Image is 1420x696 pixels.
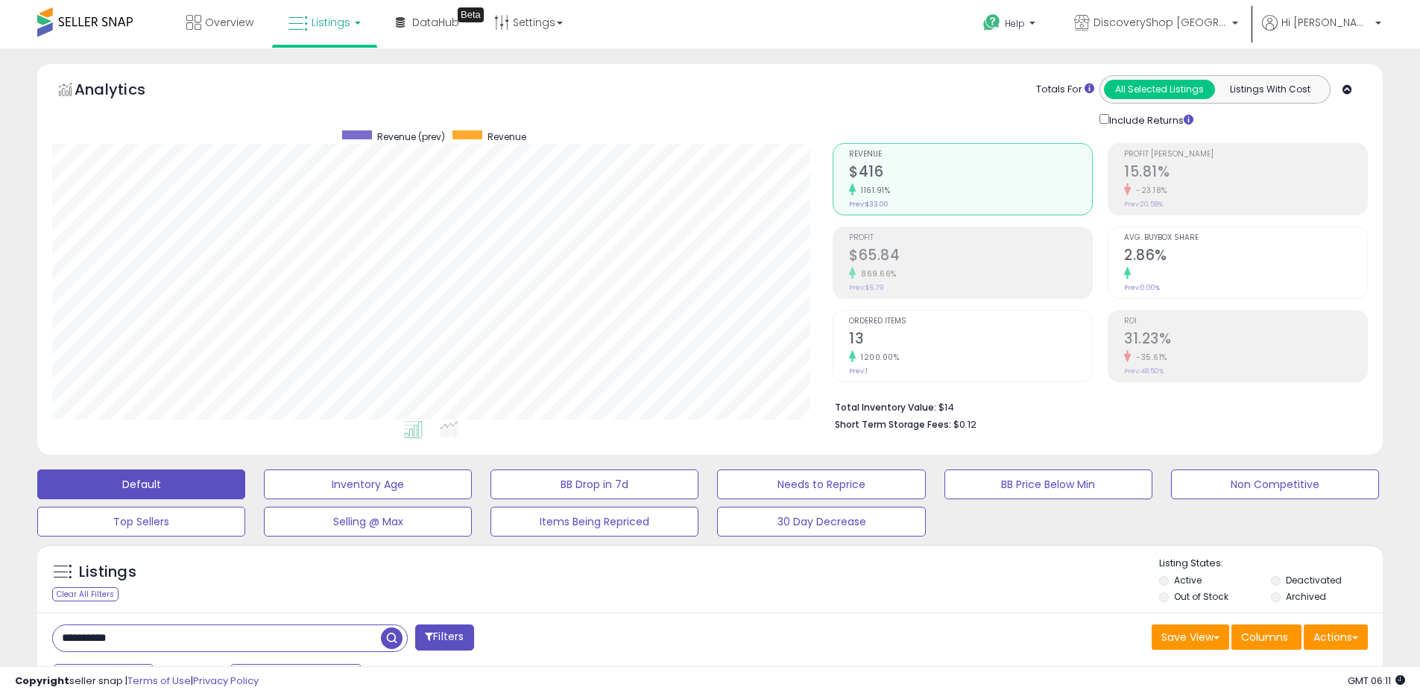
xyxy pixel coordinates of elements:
button: Items Being Repriced [490,507,698,537]
h5: Analytics [75,79,174,104]
h2: 13 [849,330,1092,350]
li: $14 [835,397,1357,415]
small: 1200.00% [856,352,899,363]
label: Active [1174,574,1202,586]
button: Selling @ Max [264,507,472,537]
small: -23.18% [1131,185,1167,196]
div: Clear All Filters [52,587,119,601]
i: Get Help [982,13,1001,32]
div: Include Returns [1088,111,1211,128]
button: Last 7 Days [54,664,154,689]
small: -35.61% [1131,352,1167,363]
span: DataHub [412,15,459,30]
button: Top Sellers [37,507,245,537]
label: Archived [1286,590,1326,603]
p: Listing States: [1159,557,1383,571]
h2: 2.86% [1124,247,1367,267]
b: Short Term Storage Fees: [835,418,951,431]
button: Filters [415,624,473,651]
button: 30 Day Decrease [717,507,925,537]
button: BB Drop in 7d [490,469,698,499]
h5: Listings [79,562,136,583]
button: Aug-03 - Aug-09 [230,664,362,689]
span: Profit [PERSON_NAME] [1124,151,1367,159]
strong: Copyright [15,674,69,688]
button: Non Competitive [1171,469,1379,499]
h2: 15.81% [1124,163,1367,183]
span: Revenue (prev) [377,130,445,143]
small: Prev: $33.00 [849,200,889,209]
a: Help [971,2,1050,48]
span: Avg. Buybox Share [1124,234,1367,242]
b: Total Inventory Value: [835,401,936,414]
small: Prev: 20.58% [1124,200,1163,209]
span: Revenue [487,130,526,143]
div: Tooltip anchor [458,7,484,22]
span: Profit [849,234,1092,242]
small: Prev: 1 [849,367,868,376]
small: Prev: $6.79 [849,283,884,292]
span: 2025-08-17 06:11 GMT [1348,674,1405,688]
small: 869.66% [856,268,897,279]
span: Overview [205,15,253,30]
a: Privacy Policy [193,674,259,688]
span: Hi [PERSON_NAME] [1281,15,1371,30]
div: seller snap | | [15,674,259,689]
span: DiscoveryShop [GEOGRAPHIC_DATA] [1094,15,1228,30]
label: Out of Stock [1174,590,1228,603]
span: Revenue [849,151,1092,159]
button: All Selected Listings [1104,80,1215,99]
small: Prev: 48.50% [1124,367,1164,376]
span: Listings [312,15,350,30]
small: Prev: 0.00% [1124,283,1160,292]
span: Columns [1241,630,1288,645]
h2: 31.23% [1124,330,1367,350]
small: 1161.91% [856,185,890,196]
button: BB Price Below Min [944,469,1152,499]
button: Actions [1304,624,1368,650]
span: Help [1005,17,1025,30]
h2: $416 [849,163,1092,183]
a: Terms of Use [127,674,191,688]
a: Hi [PERSON_NAME] [1262,15,1381,48]
span: Ordered Items [849,317,1092,326]
h2: $65.84 [849,247,1092,267]
div: Totals For [1036,83,1094,97]
span: ROI [1124,317,1367,326]
button: Default [37,469,245,499]
span: $0.12 [953,417,976,431]
button: Save View [1152,624,1229,650]
button: Columns [1231,624,1301,650]
button: Inventory Age [264,469,472,499]
label: Deactivated [1286,574,1342,586]
button: Needs to Reprice [717,469,925,499]
button: Listings With Cost [1214,80,1325,99]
